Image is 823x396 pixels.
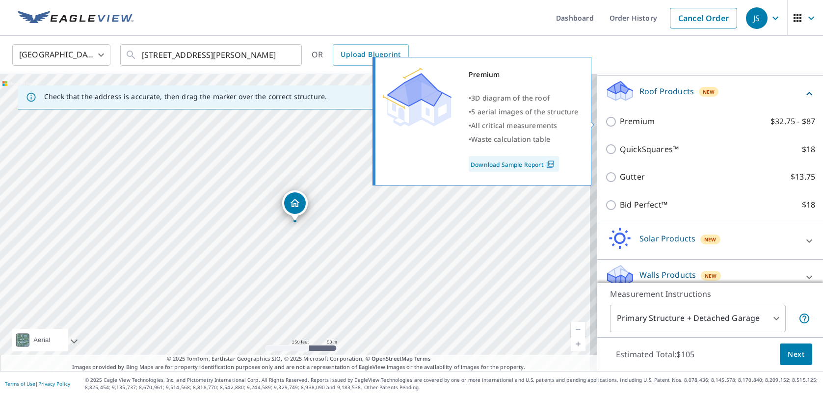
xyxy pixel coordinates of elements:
[5,381,70,387] p: |
[372,355,413,362] a: OpenStreetMap
[414,355,430,362] a: Terms
[571,322,585,337] a: Current Level 17, Zoom Out
[802,143,815,156] p: $18
[5,380,35,387] a: Terms of Use
[383,68,451,127] img: Premium
[620,199,667,211] p: Bid Perfect™
[571,337,585,351] a: Current Level 17, Zoom In
[610,288,810,300] p: Measurement Instructions
[620,115,655,128] p: Premium
[471,121,557,130] span: All critical measurements
[605,227,815,255] div: Solar ProductsNew
[282,190,308,221] div: Dropped pin, building 1, Residential property, 124 Pratt Rd Kalamazoo, MI 49001
[469,105,579,119] div: •
[605,264,815,291] div: Walls ProductsNew
[788,348,804,361] span: Next
[471,93,550,103] span: 3D diagram of the roof
[471,134,550,144] span: Waste calculation table
[770,115,815,128] p: $32.75 - $87
[469,156,559,172] a: Download Sample Report
[18,11,133,26] img: EV Logo
[802,199,815,211] p: $18
[620,171,645,183] p: Gutter
[469,132,579,146] div: •
[639,269,696,281] p: Walls Products
[544,160,557,169] img: Pdf Icon
[341,49,400,61] span: Upload Blueprint
[12,41,110,69] div: [GEOGRAPHIC_DATA]
[312,44,409,66] div: OR
[705,272,717,280] span: New
[620,143,679,156] p: QuickSquares™
[780,343,812,366] button: Next
[469,68,579,81] div: Premium
[605,79,815,107] div: Roof ProductsNew
[469,119,579,132] div: •
[333,44,408,66] a: Upload Blueprint
[85,376,818,391] p: © 2025 Eagle View Technologies, Inc. and Pictometry International Corp. All Rights Reserved. Repo...
[639,233,695,244] p: Solar Products
[12,329,68,351] div: Aerial
[746,7,768,29] div: JS
[142,41,282,69] input: Search by address or latitude-longitude
[670,8,737,28] a: Cancel Order
[38,380,70,387] a: Privacy Policy
[608,343,702,365] p: Estimated Total: $105
[798,313,810,324] span: Your report will include the primary structure and a detached garage if one exists.
[703,88,715,96] span: New
[610,305,786,332] div: Primary Structure + Detached Garage
[471,107,578,116] span: 5 aerial images of the structure
[167,355,430,363] span: © 2025 TomTom, Earthstar Geographics SIO, © 2025 Microsoft Corporation, ©
[44,92,327,101] p: Check that the address is accurate, then drag the marker over the correct structure.
[791,171,815,183] p: $13.75
[704,236,717,243] span: New
[639,85,694,97] p: Roof Products
[33,333,63,347] div: Aerial
[469,91,579,105] div: •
